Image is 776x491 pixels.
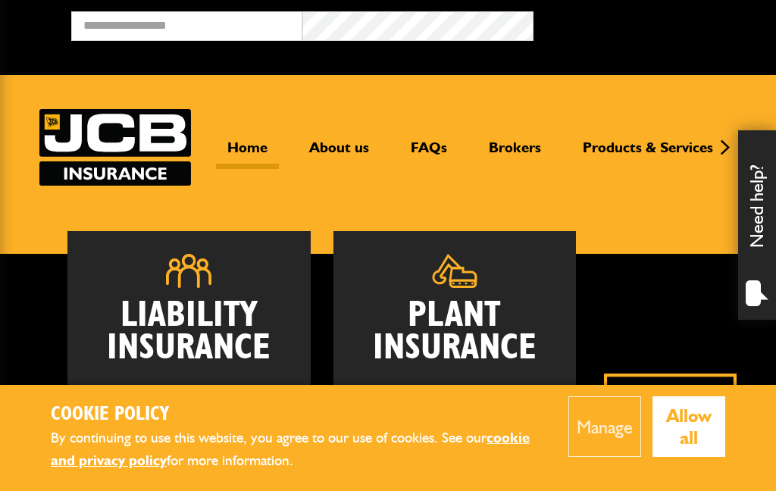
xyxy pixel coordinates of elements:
[216,139,279,169] a: Home
[533,11,765,35] button: Broker Login
[652,396,726,457] button: Allow all
[51,403,546,427] h2: Cookie Policy
[90,299,287,398] h2: Liability Insurance
[39,109,191,186] img: JCB Insurance Services logo
[51,427,546,473] p: By continuing to use this website, you agree to our use of cookies. See our for more information.
[356,299,553,364] h2: Plant Insurance
[738,130,776,320] div: Need help?
[571,139,724,169] a: Products & Services
[39,109,191,186] a: JCB Insurance Services
[298,139,380,169] a: About us
[399,139,458,169] a: FAQs
[356,380,553,477] p: Comprehensive insurance for all makes of plant and machinery, including owned and hired in equipm...
[477,139,552,169] a: Brokers
[568,396,641,457] button: Manage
